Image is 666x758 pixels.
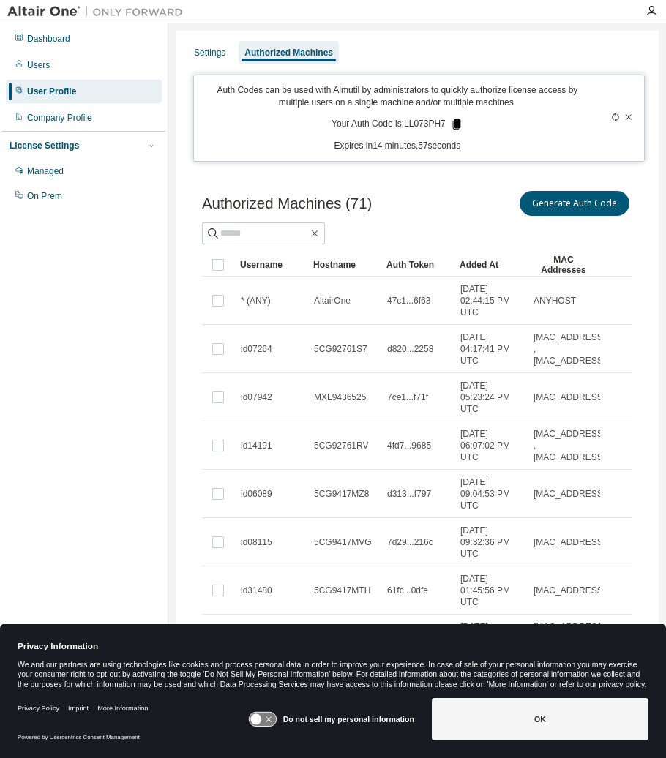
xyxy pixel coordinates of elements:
[387,585,428,596] span: 61fc...0dfe
[460,331,520,367] span: [DATE] 04:17:41 PM UTC
[313,253,375,277] div: Hostname
[203,140,592,152] p: Expires in 14 minutes, 57 seconds
[314,343,367,355] span: 5CG92761S7
[203,84,592,109] p: Auth Codes can be used with Almutil by administrators to quickly authorize license access by mult...
[460,428,520,463] span: [DATE] 06:07:02 PM UTC
[386,253,448,277] div: Auth Token
[240,253,302,277] div: Username
[10,140,79,151] div: License Settings
[460,621,520,656] span: [DATE] 03:03:30 PM UTC
[241,536,272,548] span: id08115
[241,585,272,596] span: id31480
[241,440,272,451] span: id14191
[387,440,431,451] span: 4fd7...9685
[314,391,366,403] span: MXL9436525
[27,112,92,124] div: Company Profile
[387,343,433,355] span: d820...2258
[314,536,372,548] span: 5CG9417MVG
[314,440,369,451] span: 5CG92761RV
[460,380,520,415] span: [DATE] 05:23:24 PM UTC
[332,118,463,131] p: Your Auth Code is: LL073PH7
[533,253,594,277] div: MAC Addresses
[387,391,428,403] span: 7ce1...f71f
[520,191,629,216] button: Generate Auth Code
[241,343,272,355] span: id07264
[534,621,605,656] span: [MAC_ADDRESS] , [MAC_ADDRESS]
[460,525,520,560] span: [DATE] 09:32:36 PM UTC
[241,391,272,403] span: id07942
[314,488,369,500] span: 5CG9417MZ8
[27,86,76,97] div: User Profile
[194,47,225,59] div: Settings
[314,585,370,596] span: 5CG9417MTH
[241,295,271,307] span: * (ANY)
[534,488,605,500] span: [MAC_ADDRESS]
[534,585,605,596] span: [MAC_ADDRESS]
[314,295,351,307] span: AltairOne
[534,331,605,367] span: [MAC_ADDRESS] , [MAC_ADDRESS]
[460,283,520,318] span: [DATE] 02:44:15 PM UTC
[202,195,372,212] span: Authorized Machines (71)
[460,476,520,511] span: [DATE] 09:04:53 PM UTC
[27,33,70,45] div: Dashboard
[534,295,576,307] span: ANYHOST
[244,47,333,59] div: Authorized Machines
[460,573,520,608] span: [DATE] 01:45:56 PM UTC
[534,391,605,403] span: [MAC_ADDRESS]
[534,428,605,463] span: [MAC_ADDRESS] , [MAC_ADDRESS]
[241,488,272,500] span: id06089
[387,488,431,500] span: d313...f797
[7,4,190,19] img: Altair One
[387,295,430,307] span: 47c1...6f63
[27,190,62,202] div: On Prem
[387,536,433,548] span: 7d29...216c
[534,536,605,548] span: [MAC_ADDRESS]
[27,165,64,177] div: Managed
[27,59,50,71] div: Users
[460,253,521,277] div: Added At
